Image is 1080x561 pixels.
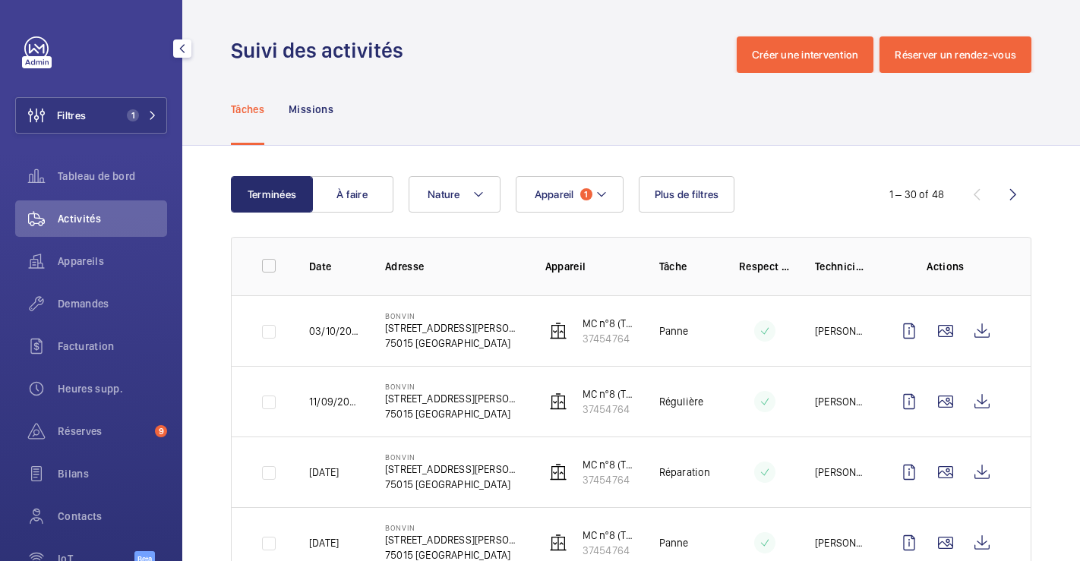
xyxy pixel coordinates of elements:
span: Tableau de bord [58,169,167,184]
p: Réparation [659,465,711,480]
span: Plus de filtres [655,188,719,200]
button: Créer une intervention [737,36,874,73]
p: 37454764 [583,402,635,417]
p: Tâche [659,259,715,274]
p: Technicien [815,259,867,274]
span: Nature [428,188,460,200]
img: elevator.svg [549,534,567,552]
p: 03/10/2025 [309,323,361,339]
p: Respect délai [739,259,791,274]
p: [STREET_ADDRESS][PERSON_NAME] [385,462,521,477]
span: Appareil [535,188,574,200]
p: [PERSON_NAME] [815,394,867,409]
p: 37454764 [583,472,635,487]
p: 75015 [GEOGRAPHIC_DATA] [385,477,521,492]
p: Date [309,259,361,274]
span: Demandes [58,296,167,311]
span: Heures supp. [58,381,167,396]
p: [STREET_ADDRESS][PERSON_NAME] [385,532,521,547]
p: MC nº8 (Triplex droit) [583,457,635,472]
span: Réserves [58,424,149,439]
img: elevator.svg [549,463,567,481]
p: Bonvin [385,523,521,532]
p: Appareil [545,259,635,274]
p: [STREET_ADDRESS][PERSON_NAME] [385,320,521,336]
span: 9 [155,425,167,437]
div: 1 – 30 of 48 [889,187,944,202]
span: 1 [580,188,592,200]
p: MC nº8 (Triplex droit) [583,386,635,402]
span: Contacts [58,509,167,524]
p: Bonvin [385,382,521,391]
p: Tâches [231,102,264,117]
img: elevator.svg [549,392,567,411]
span: Activités [58,211,167,226]
p: Régulière [659,394,704,409]
h1: Suivi des activités [231,36,412,65]
span: Bilans [58,466,167,481]
p: 37454764 [583,331,635,346]
p: Panne [659,535,689,550]
p: Bonvin [385,452,521,462]
button: Filtres1 [15,97,167,134]
img: elevator.svg [549,322,567,340]
p: Missions [289,102,333,117]
p: [STREET_ADDRESS][PERSON_NAME] [385,391,521,406]
p: [PERSON_NAME] [815,535,867,550]
button: Plus de filtres [639,176,735,213]
p: Bonvin [385,311,521,320]
p: 37454764 [583,543,635,558]
p: [DATE] [309,465,339,480]
p: [PERSON_NAME] [815,323,867,339]
p: Actions [891,259,1000,274]
p: [DATE] [309,535,339,550]
p: [PERSON_NAME] [815,465,867,480]
button: Réserver un rendez-vous [879,36,1031,73]
p: 11/09/2025 [309,394,361,409]
button: Terminées [231,176,313,213]
button: Appareil1 [516,176,624,213]
button: À faire [311,176,393,213]
button: Nature [409,176,501,213]
span: Appareils [58,254,167,269]
p: MC nº8 (Triplex droit) [583,316,635,331]
p: MC nº8 (Triplex droit) [583,528,635,543]
p: 75015 [GEOGRAPHIC_DATA] [385,336,521,351]
span: 1 [127,109,139,121]
p: Panne [659,323,689,339]
span: Filtres [57,108,86,123]
p: 75015 [GEOGRAPHIC_DATA] [385,406,521,421]
p: Adresse [385,259,521,274]
span: Facturation [58,339,167,354]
